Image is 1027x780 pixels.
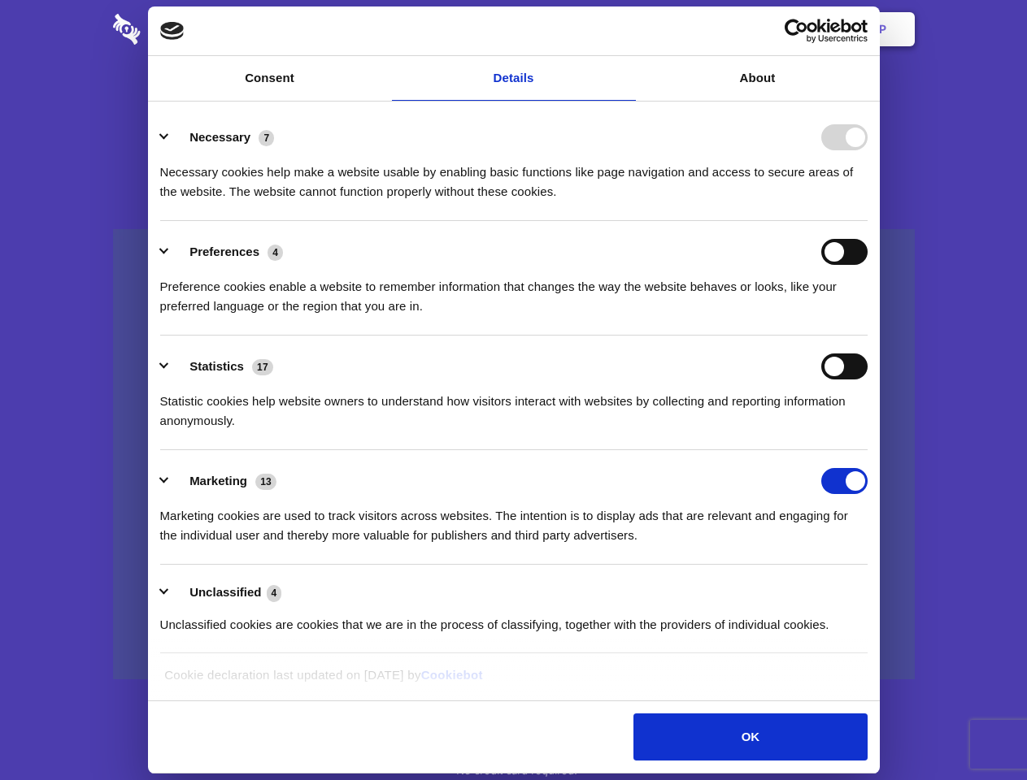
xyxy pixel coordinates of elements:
button: Necessary (7) [160,124,285,150]
a: Details [392,56,636,101]
label: Necessary [189,130,250,144]
img: logo [160,22,185,40]
button: Unclassified (4) [160,583,292,603]
h4: Auto-redaction of sensitive data, encrypted data sharing and self-destructing private chats. Shar... [113,148,915,201]
a: Usercentrics Cookiebot - opens in a new window [725,19,868,43]
img: logo-wordmark-white-trans-d4663122ce5f474addd5e946df7df03e33cb6a1c49d2221995e7729f52c070b2.svg [113,14,252,45]
span: 17 [252,359,273,375]
a: Login [738,4,808,54]
div: Necessary cookies help make a website usable by enabling basic functions like page navigation and... [160,150,868,201]
span: 13 [255,474,276,490]
a: Wistia video thumbnail [113,229,915,680]
div: Marketing cookies are used to track visitors across websites. The intention is to display ads tha... [160,494,868,545]
h1: Eliminate Slack Data Loss. [113,73,915,132]
iframe: Drift Widget Chat Controller [946,699,1007,760]
div: Cookie declaration last updated on [DATE] by [152,665,875,697]
span: 4 [268,245,283,261]
button: Preferences (4) [160,239,294,265]
span: 7 [259,130,274,146]
label: Marketing [189,474,247,487]
a: Cookiebot [421,668,483,682]
button: Marketing (13) [160,468,287,494]
div: Unclassified cookies are cookies that we are in the process of classifying, together with the pro... [160,603,868,635]
button: Statistics (17) [160,353,284,379]
a: Contact [659,4,734,54]
a: Pricing [477,4,548,54]
div: Statistic cookies help website owners to understand how visitors interact with websites by collec... [160,379,868,431]
label: Preferences [189,245,259,258]
a: Consent [148,56,392,101]
a: About [636,56,880,101]
button: OK [633,713,867,760]
label: Statistics [189,359,244,373]
span: 4 [267,585,282,601]
div: Preference cookies enable a website to remember information that changes the way the website beha... [160,265,868,316]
